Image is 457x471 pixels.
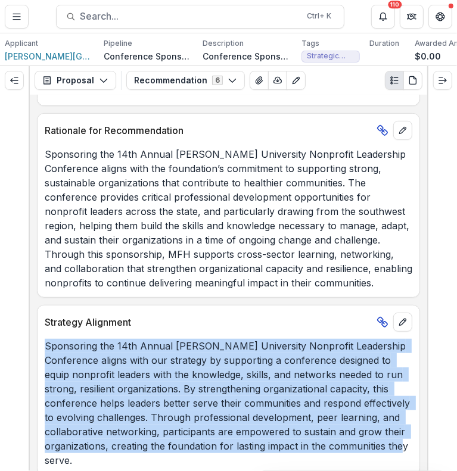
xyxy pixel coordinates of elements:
button: Edit as form [287,71,306,90]
p: Duration [369,38,399,49]
button: edit [393,121,412,140]
button: Get Help [428,5,452,29]
button: edit [393,313,412,332]
p: Conference Sponsorship [104,50,193,63]
button: PDF view [403,71,422,90]
button: Expand left [5,71,24,90]
p: Rationale for Recommendation [45,123,372,138]
p: Sponsoring the 14th Annual [PERSON_NAME] University Nonprofit Leadership Conference aligns with t... [45,147,412,290]
span: Strategic Relationships - Other Grants and Contracts [307,52,355,60]
button: Recommendation6 [126,71,245,90]
a: [PERSON_NAME][GEOGRAPHIC_DATA] [5,50,94,63]
button: View Attached Files [250,71,269,90]
button: Search... [56,5,344,29]
button: Proposal [35,71,116,90]
p: Applicant [5,38,38,49]
button: Partners [400,5,424,29]
p: Tags [301,38,319,49]
span: Search... [80,11,300,22]
p: $0.00 [415,50,441,63]
p: Description [203,38,244,49]
div: Ctrl + K [305,10,334,23]
p: Sponsoring the 14th Annual [PERSON_NAME] University Nonprofit Leadership Conference aligns with o... [45,339,412,467]
p: Strategy Alignment [45,315,372,329]
p: Conference Sponsorship - 2025 [PERSON_NAME] Nonprofit Leadership Conference [203,50,292,63]
button: Expand right [433,71,452,90]
button: Notifications [371,5,395,29]
button: Plaintext view [385,71,404,90]
p: Pipeline [104,38,132,49]
button: Toggle Menu [5,5,29,29]
div: 110 [388,1,402,9]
